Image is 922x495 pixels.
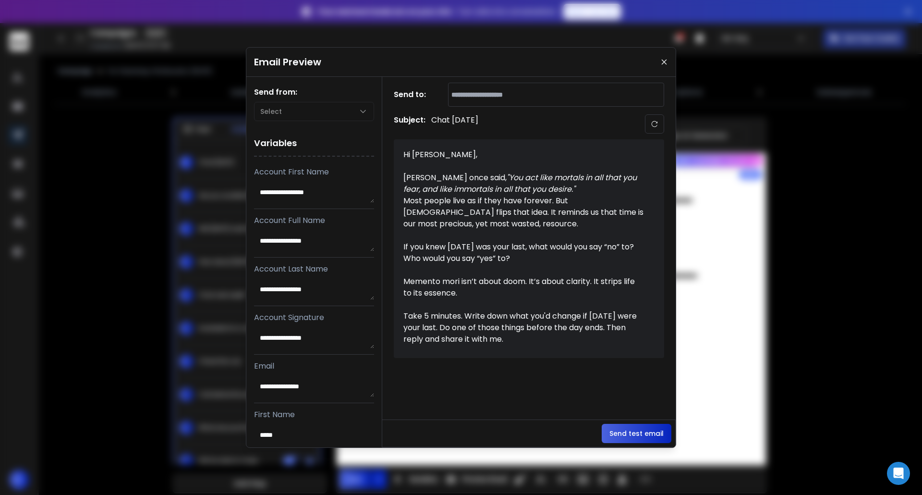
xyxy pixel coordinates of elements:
p: Chat [DATE] [431,114,478,134]
h1: Variables [254,131,374,157]
div: Memento mori isn’t about doom. It’s about clarity. It strips life to its essence. [403,276,643,299]
h1: Send to: [394,89,432,100]
div: Most people live as if they have forever. But [DEMOGRAPHIC_DATA] flips that idea. It reminds us t... [403,195,643,230]
h1: Email Preview [254,55,321,69]
h1: Subject: [394,114,425,134]
p: Account Last Name [254,263,374,275]
div: Open Intercom Messenger [887,462,910,485]
button: Send test email [602,424,671,443]
div: Best regards, [403,357,643,368]
p: Account Full Name [254,215,374,226]
div: If you knew [DATE] was your last, what would you say “no” to? Who would you say “yes” to? [403,241,643,264]
p: Account First Name [254,166,374,178]
p: First Name [254,409,374,421]
div: Hi [PERSON_NAME], [403,149,643,161]
em: "You act like mortals in all that you fear, and like immortals in all that you desire." [403,172,639,195]
h1: Send from: [254,87,374,98]
div: [PERSON_NAME] once said, [403,172,643,195]
div: Take 5 minutes. Write down what you'd change if [DATE] were your last. Do one of those things bef... [403,310,643,345]
p: Account Signature [254,312,374,323]
p: Email [254,360,374,372]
